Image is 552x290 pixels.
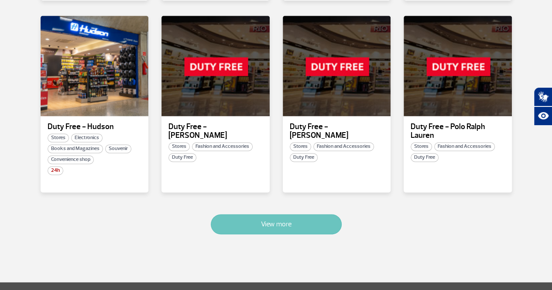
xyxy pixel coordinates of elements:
span: Electronics [71,133,103,142]
span: Stores [411,142,432,151]
span: Fashion and Accessories [313,142,374,151]
span: Books and Magazines [48,144,103,153]
button: Abrir tradutor de língua de sinais. [534,87,552,106]
button: Abrir recursos assistivos. [534,106,552,126]
div: Plugin de acessibilidade da Hand Talk. [534,87,552,126]
span: Fashion and Accessories [192,142,253,151]
p: Duty Free - Polo Ralph Lauren [411,123,505,140]
span: Convenience shop [48,155,94,164]
span: Fashion and Accessories [434,142,495,151]
button: View more [211,214,342,234]
p: Duty Free - [PERSON_NAME] [290,123,384,140]
p: Duty Free - Hudson [48,123,142,131]
span: Duty Free [290,153,318,162]
span: Stores [48,133,69,142]
span: Souvenir [105,144,131,153]
span: Stores [168,142,190,151]
span: Stores [290,142,311,151]
p: Duty Free - [PERSON_NAME] [168,123,263,140]
span: Duty Free [168,153,196,162]
span: Duty Free [411,153,439,162]
span: 24h [48,166,63,175]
